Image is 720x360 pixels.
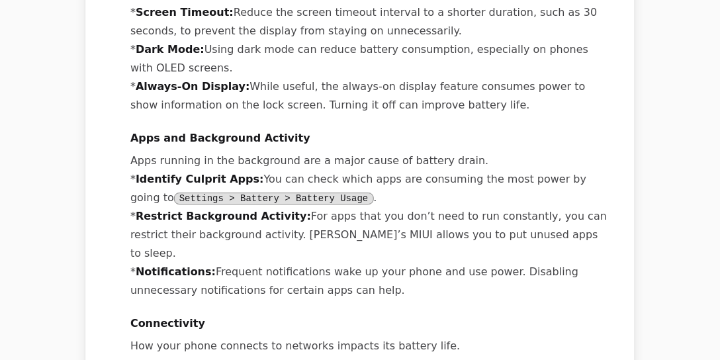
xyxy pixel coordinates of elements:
[136,80,249,93] strong: Always-On Display:
[130,317,205,330] strong: Connectivity
[136,265,216,278] strong: Notifications:
[174,193,374,204] code: Settings > Battery > Battery Usage
[136,43,204,56] strong: Dark Mode:
[136,173,264,185] strong: Identify Culprit Apps:
[130,152,611,300] p: Apps running in the background are a major cause of battery drain. * You can check which apps are...
[136,6,234,19] strong: Screen Timeout:
[136,210,311,222] strong: Restrict Background Activity:
[130,132,310,144] strong: Apps and Background Activity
